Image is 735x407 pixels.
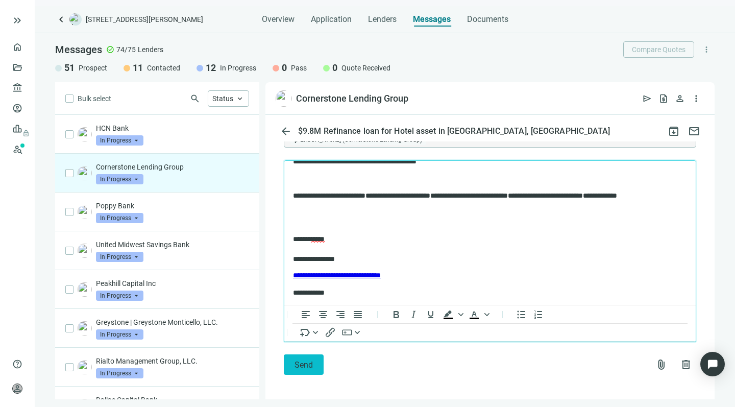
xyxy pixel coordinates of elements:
button: Italic [405,308,422,321]
div: Cornerstone Lending Group [296,92,408,105]
button: more_vert [698,41,715,58]
span: 0 [282,62,287,74]
button: Justify [349,308,366,321]
button: Bullet list [512,308,530,321]
img: 61a9af4f-95bd-418e-8bb7-895b5800da7c.png [78,321,92,336]
button: Align center [314,308,332,321]
span: Lenders [368,14,397,25]
div: Open Intercom Messenger [700,352,725,376]
span: Lenders [138,44,163,55]
span: In Progress [96,368,143,378]
div: Text color Black [465,308,491,321]
button: archive [664,121,684,141]
span: In Progress [96,135,143,146]
span: request_quote [658,93,669,104]
span: Contacted [147,63,180,73]
span: keyboard_arrow_up [235,94,244,103]
span: search [190,93,200,104]
span: person [675,93,685,104]
button: arrow_back [276,121,296,141]
span: send [642,93,652,104]
div: $9.8M Refinance loan for Hotel asset in [GEOGRAPHIC_DATA], [GEOGRAPHIC_DATA] [296,126,612,136]
button: mail [684,121,704,141]
p: Poppy Bank [96,201,249,211]
img: f3f17009-5499-4fdb-ae24-b4f85919d8eb [78,166,92,180]
span: 11 [133,62,143,74]
span: In Progress [96,174,143,184]
button: Insert/edit link [322,326,339,339]
span: attach_file [655,358,668,371]
span: In Progress [96,252,143,262]
span: 74/75 [116,44,136,55]
span: Messages [413,14,451,24]
span: check_circle [106,45,114,54]
span: Documents [467,14,508,25]
img: e11b961a-25fd-41d3-bd7a-05111101ac08 [78,127,92,141]
span: Send [295,360,313,370]
span: Overview [262,14,295,25]
span: archive [668,125,680,137]
span: 0 [332,62,337,74]
span: Bulk select [78,93,111,104]
p: Dallas Capital Bank [96,395,249,405]
span: Messages [55,43,102,56]
p: Rialto Management Group, LLC. [96,356,249,366]
button: Bold [387,308,405,321]
span: In Progress [220,63,256,73]
p: HCN Bank [96,123,249,133]
span: arrow_back [280,125,292,137]
p: Greystone | Greystone Monticello, LLC. [96,317,249,327]
span: more_vert [691,93,701,104]
button: Numbered list [530,308,547,321]
span: mail [688,125,700,137]
span: In Progress [96,213,143,223]
button: Align left [297,308,314,321]
span: In Progress [96,291,143,301]
span: In Progress [96,329,143,340]
button: Align right [332,308,349,321]
button: keyboard_double_arrow_right [11,14,23,27]
button: person [672,90,688,107]
div: Background color Black [439,308,465,321]
img: deal-logo [69,13,82,26]
button: Underline [422,308,439,321]
p: United Midwest Savings Bank [96,240,249,250]
button: more_vert [688,90,704,107]
img: d6c594b8-c732-4604-b63f-9e6dd2eca6fa [78,282,92,297]
button: attach_file [651,354,672,375]
span: Application [311,14,352,25]
span: Pass [291,63,307,73]
a: keyboard_arrow_left [55,13,67,26]
p: Cornerstone Lending Group [96,162,249,172]
button: request_quote [655,90,672,107]
span: Quote Received [341,63,390,73]
img: 23116ad4-cdb1-466d-81ec-73c9754c95e1 [78,205,92,219]
img: 7908db82-90b8-47ca-bf80-a2636e0c04cc [78,244,92,258]
img: 5dedaba3-712d-438e-b192-b3e3a9f66415 [78,360,92,374]
button: Insert merge tag [297,326,322,339]
span: help [12,359,22,369]
span: 51 [64,62,75,74]
span: Prospect [79,63,107,73]
span: more_vert [702,45,711,54]
span: person [12,384,22,394]
button: Send [284,354,324,375]
p: Peakhill Capital Inc [96,278,249,289]
img: f3f17009-5499-4fdb-ae24-b4f85919d8eb [276,90,292,107]
button: send [639,90,655,107]
button: Compare Quotes [623,41,694,58]
span: [STREET_ADDRESS][PERSON_NAME] [86,14,203,25]
iframe: Rich Text Area [284,161,696,305]
button: delete [676,354,696,375]
span: Status [212,94,233,103]
span: delete [680,358,692,371]
span: 12 [206,62,216,74]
